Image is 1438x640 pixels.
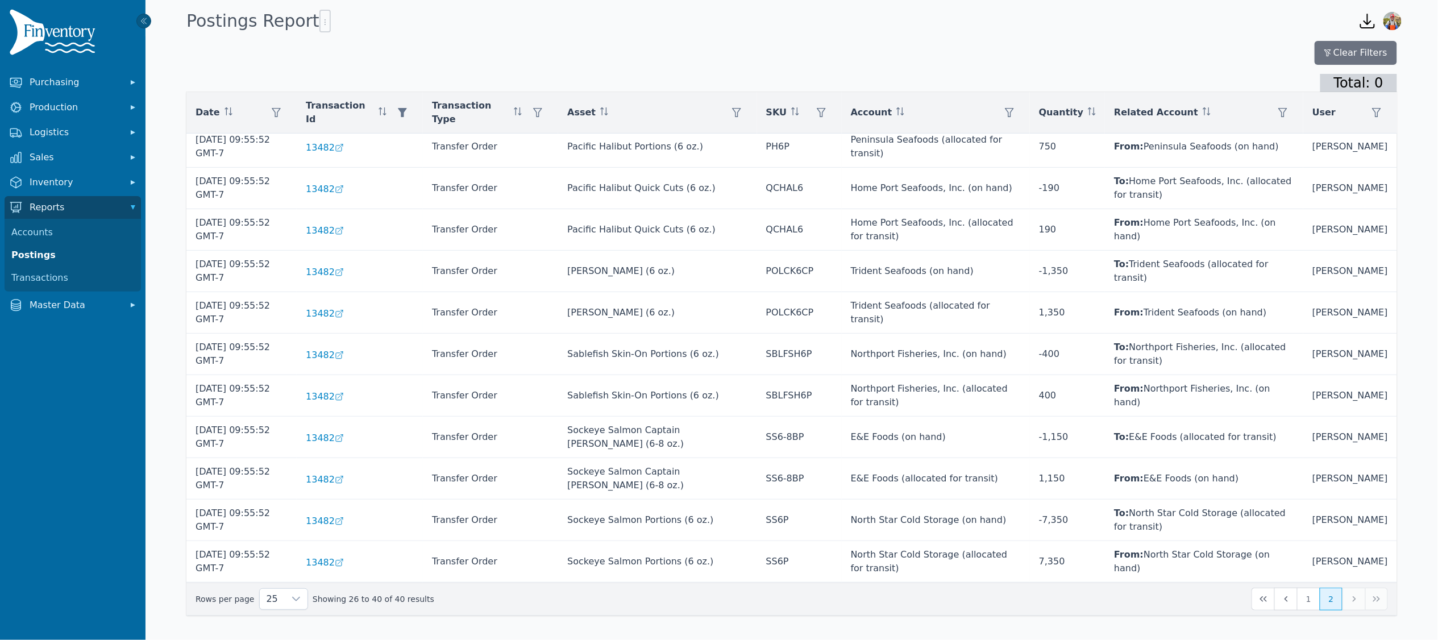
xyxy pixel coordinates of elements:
span: Date [196,106,220,119]
td: Transfer Order [423,458,558,500]
td: Trident Seafoods (allocated for transit) [1105,251,1303,292]
span: 13482 [306,224,335,238]
a: Accounts [7,221,139,244]
span: Related Account [1114,106,1198,119]
td: 7,350 [1030,541,1105,583]
td: Pacific Halibut Quick Cuts (6 oz.) [558,168,757,209]
td: Pacific Halibut Portions (6 oz.) [558,126,757,168]
span: From: [1114,307,1144,318]
button: Production [5,96,141,119]
img: Finventory [9,9,100,60]
button: Purchasing [5,71,141,94]
td: North Star Cold Storage (on hand) [842,500,1030,541]
td: [PERSON_NAME] [1303,292,1397,334]
button: First Page [1252,588,1274,610]
td: [DATE] 09:55:52 GMT-7 [186,417,297,458]
td: [DATE] 09:55:52 GMT-7 [186,209,297,251]
a: 13482 [306,390,414,404]
td: [PERSON_NAME] (6 oz.) [558,292,757,334]
span: Transaction Id [306,99,374,126]
button: Logistics [5,121,141,144]
a: Postings [7,244,139,267]
button: Sales [5,146,141,169]
td: [DATE] 09:55:52 GMT-7 [186,126,297,168]
td: 1,350 [1030,292,1105,334]
td: 1,150 [1030,458,1105,500]
td: [PERSON_NAME] [1303,251,1397,292]
td: [PERSON_NAME] [1303,209,1397,251]
td: SS6-8BP [757,417,842,458]
span: 13482 [306,514,335,528]
td: Transfer Order [423,500,558,541]
a: Transactions [7,267,139,289]
a: 13482 [306,141,414,155]
span: Reports [30,201,120,214]
td: Northport Fisheries, Inc. (allocated for transit) [842,375,1030,417]
td: PH6P [757,126,842,168]
td: Sockeye Salmon Captain [PERSON_NAME] (6-8 oz.) [558,417,757,458]
td: [PERSON_NAME] [1303,168,1397,209]
td: [PERSON_NAME] [1303,334,1397,375]
td: Transfer Order [423,334,558,375]
span: Logistics [30,126,120,139]
span: To: [1114,259,1129,269]
td: [DATE] 09:55:52 GMT-7 [186,292,297,334]
td: 400 [1030,375,1105,417]
span: From: [1114,141,1144,152]
span: From: [1114,383,1144,394]
h1: Postings Report [186,10,331,32]
span: Master Data [30,298,120,312]
td: 750 [1030,126,1105,168]
span: 13482 [306,473,335,487]
img: Sera Wheeler [1383,12,1402,30]
span: Purchasing [30,76,120,89]
td: SS6P [757,500,842,541]
td: Sockeye Salmon Captain [PERSON_NAME] (6-8 oz.) [558,458,757,500]
td: [PERSON_NAME] [1303,417,1397,458]
td: Home Port Seafoods, Inc. (on hand) [1105,209,1303,251]
td: Transfer Order [423,168,558,209]
td: [PERSON_NAME] [1303,500,1397,541]
td: E&E Foods (allocated for transit) [1105,417,1303,458]
span: 13482 [306,390,335,404]
td: QCHAL6 [757,209,842,251]
button: Clear Filters [1315,41,1397,65]
td: -1,150 [1030,417,1105,458]
td: Trident Seafoods (on hand) [1105,292,1303,334]
span: To: [1114,431,1129,442]
td: -400 [1030,334,1105,375]
span: Rows per page [260,589,285,609]
td: [DATE] 09:55:52 GMT-7 [186,500,297,541]
span: Account [851,106,892,119]
td: E&E Foods (allocated for transit) [842,458,1030,500]
button: Previous Page [1274,588,1297,610]
span: 13482 [306,182,335,196]
td: Transfer Order [423,209,558,251]
td: Home Port Seafoods, Inc. (on hand) [842,168,1030,209]
button: Page 1 [1297,588,1320,610]
button: Page 2 [1320,588,1343,610]
a: 13482 [306,473,414,487]
td: North Star Cold Storage (on hand) [1105,541,1303,583]
span: Sales [30,151,120,164]
td: Northport Fisheries, Inc. (on hand) [1105,375,1303,417]
td: Home Port Seafoods, Inc. (allocated for transit) [842,209,1030,251]
button: Master Data [5,294,141,317]
td: Pacific Halibut Quick Cuts (6 oz.) [558,209,757,251]
a: 13482 [306,265,414,279]
td: Transfer Order [423,292,558,334]
a: 13482 [306,514,414,528]
td: Transfer Order [423,417,558,458]
span: 13482 [306,348,335,362]
span: From: [1114,473,1144,484]
span: 13482 [306,307,335,321]
td: [PERSON_NAME] [1303,375,1397,417]
td: QCHAL6 [757,168,842,209]
span: Quantity [1039,106,1083,119]
td: Transfer Order [423,541,558,583]
span: 13482 [306,265,335,279]
td: -1,350 [1030,251,1105,292]
td: SS6-8BP [757,458,842,500]
td: Sockeye Salmon Portions (6 oz.) [558,500,757,541]
td: Peninsula Seafoods (on hand) [1105,126,1303,168]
